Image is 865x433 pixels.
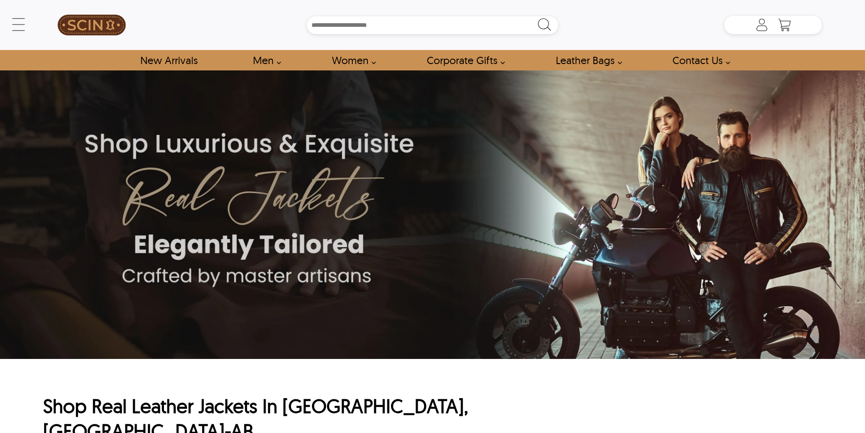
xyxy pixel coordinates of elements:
a: Shop Leather Corporate Gifts [416,50,510,70]
a: SCIN [43,5,140,45]
a: Shop Leather Bags [545,50,627,70]
a: shop men's leather jackets [242,50,286,70]
a: contact-us [662,50,735,70]
a: Shopping Cart [776,18,794,32]
a: Shop New Arrivals [130,50,208,70]
img: SCIN [58,5,126,45]
a: Shop Women Leather Jackets [321,50,381,70]
iframe: chat widget [809,376,865,419]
